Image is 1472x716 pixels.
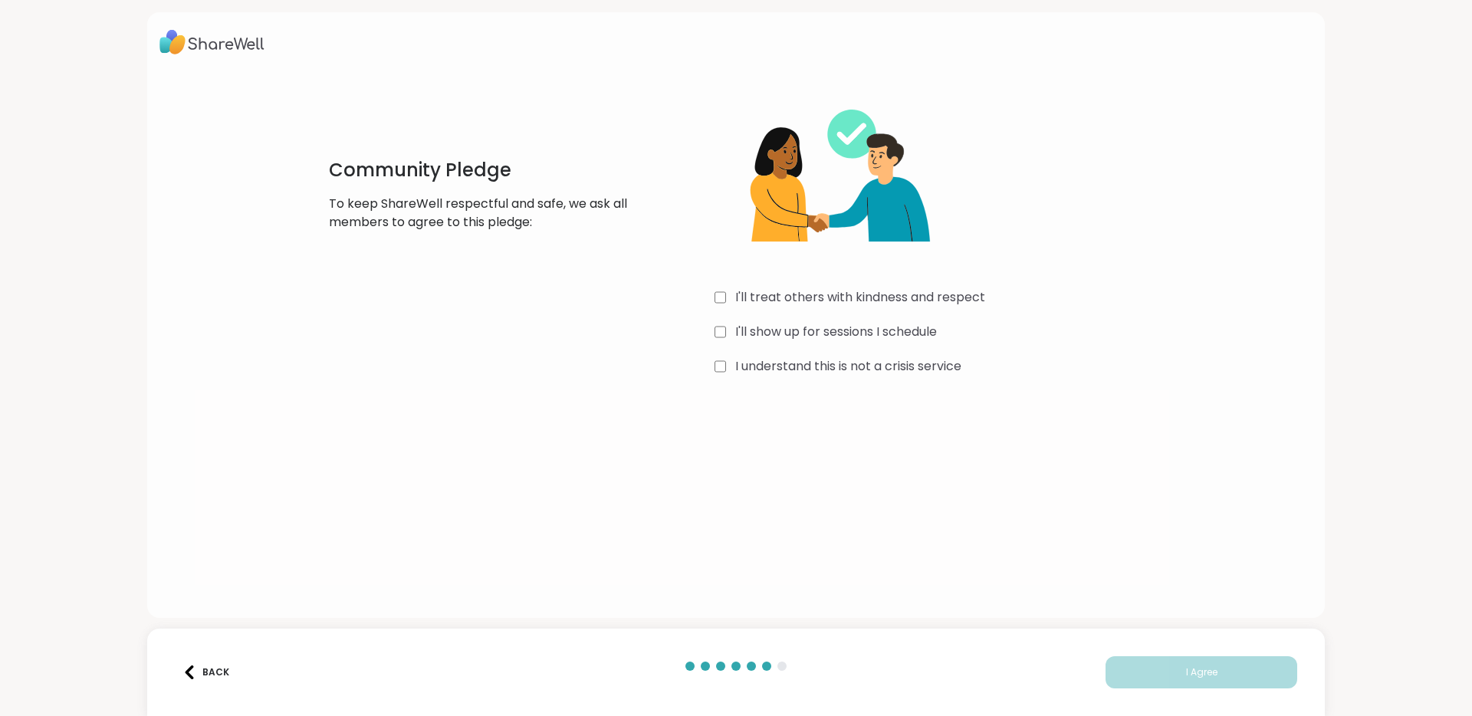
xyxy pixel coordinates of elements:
button: I Agree [1106,656,1297,688]
p: To keep ShareWell respectful and safe, we ask all members to agree to this pledge: [329,195,636,232]
label: I'll treat others with kindness and respect [735,288,985,307]
button: Back [175,656,236,688]
span: I Agree [1186,665,1217,679]
h1: Community Pledge [329,158,636,182]
div: Back [182,665,229,679]
label: I understand this is not a crisis service [735,357,961,376]
img: ShareWell Logo [159,25,264,60]
label: I'll show up for sessions I schedule [735,323,937,341]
